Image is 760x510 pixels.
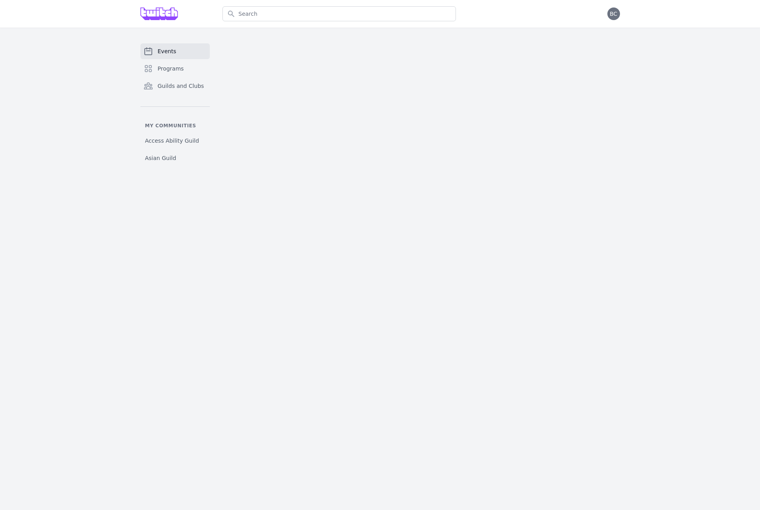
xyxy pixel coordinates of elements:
a: Asian Guild [140,151,210,165]
span: Programs [158,65,184,73]
a: Access Ability Guild [140,134,210,148]
span: Access Ability Guild [145,137,199,145]
span: Guilds and Clubs [158,82,204,90]
a: Programs [140,61,210,76]
p: My communities [140,123,210,129]
span: BC [610,11,617,17]
input: Search [222,6,456,21]
button: BC [607,7,620,20]
span: Events [158,47,176,55]
img: Grove [140,7,178,20]
span: Asian Guild [145,154,176,162]
a: Events [140,43,210,59]
a: Guilds and Clubs [140,78,210,94]
nav: Sidebar [140,43,210,165]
